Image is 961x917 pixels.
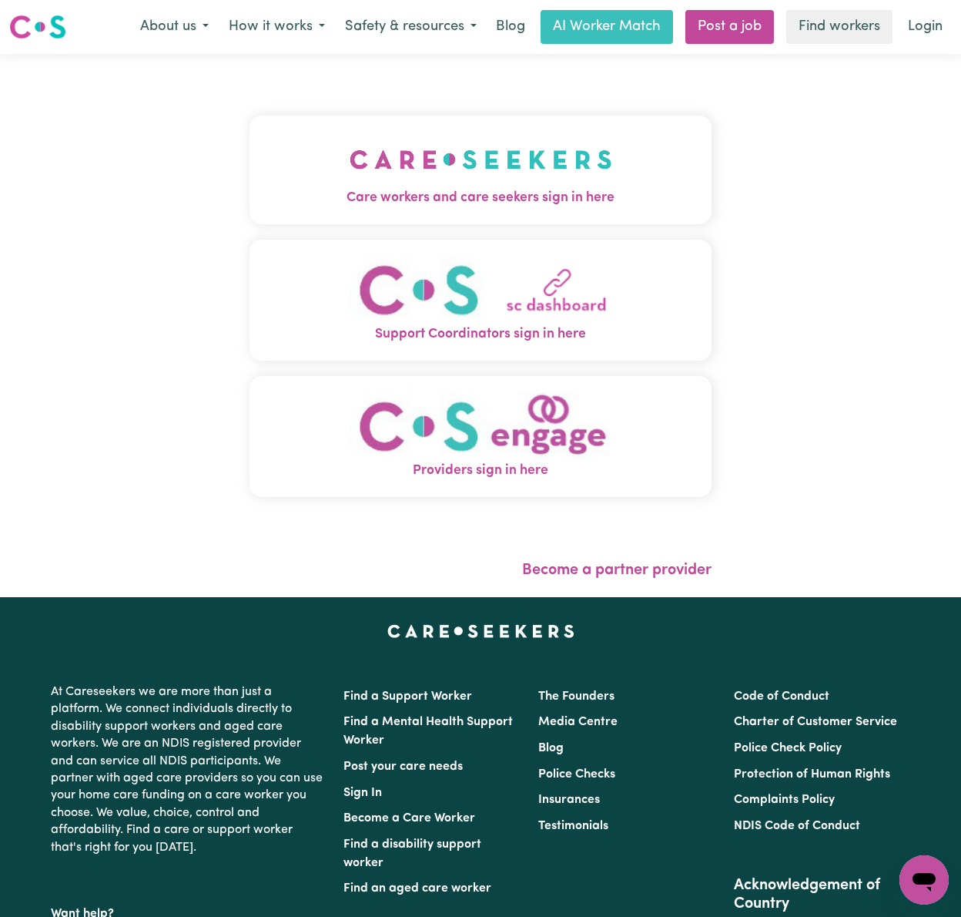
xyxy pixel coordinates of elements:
button: About us [130,11,219,43]
a: Become a Care Worker [343,812,475,825]
button: Providers sign in here [249,376,712,497]
span: Care workers and care seekers sign in here [249,188,712,208]
a: Post your care needs [343,761,463,773]
a: Find workers [786,10,892,44]
a: Testimonials [538,820,608,832]
button: Care workers and care seekers sign in here [249,116,712,223]
a: Insurances [538,794,600,806]
a: Careseekers home page [387,625,574,637]
span: Providers sign in here [249,461,712,481]
a: Careseekers logo [9,9,66,45]
button: Safety & resources [335,11,487,43]
a: Police Checks [538,768,615,781]
a: Find a disability support worker [343,838,481,869]
a: Post a job [685,10,774,44]
img: Careseekers logo [9,13,66,41]
a: Find an aged care worker [343,882,491,895]
span: Support Coordinators sign in here [249,324,712,344]
a: Find a Mental Health Support Worker [343,716,513,747]
iframe: Button to launch messaging window [899,855,949,905]
a: Complaints Policy [734,794,835,806]
a: Media Centre [538,716,618,728]
a: Code of Conduct [734,690,829,703]
button: Support Coordinators sign in here [249,240,712,361]
a: Find a Support Worker [343,690,472,703]
h2: Acknowledgement of Country [734,876,910,913]
a: Sign In [343,787,382,799]
a: Login [899,10,952,44]
a: Blog [487,10,534,44]
a: Protection of Human Rights [734,768,890,781]
a: The Founders [538,690,614,703]
a: AI Worker Match [541,10,673,44]
a: NDIS Code of Conduct [734,820,860,832]
a: Blog [538,742,564,754]
p: At Careseekers we are more than just a platform. We connect individuals directly to disability su... [51,677,325,862]
a: Charter of Customer Service [734,716,897,728]
a: Become a partner provider [522,563,712,578]
button: How it works [219,11,335,43]
a: Police Check Policy [734,742,842,754]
